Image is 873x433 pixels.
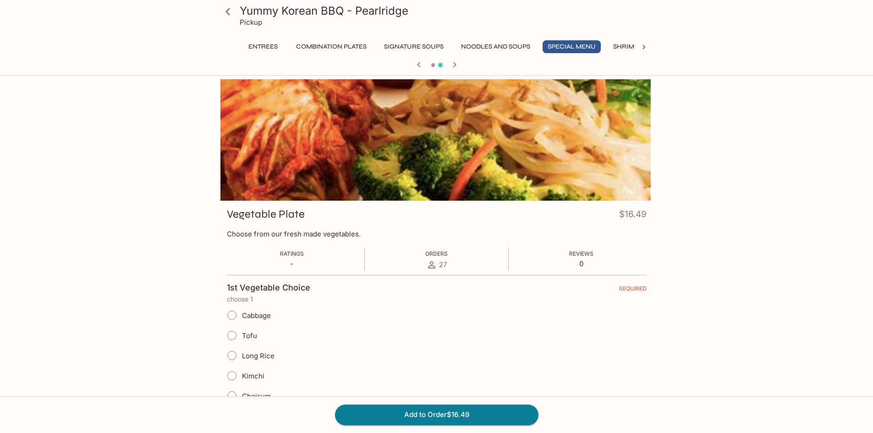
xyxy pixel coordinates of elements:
[240,4,649,18] h3: Yummy Korean BBQ - Pearlridge
[335,405,538,425] button: Add to Order$16.49
[242,351,275,360] span: Long Rice
[242,331,257,340] span: Tofu
[242,311,271,320] span: Cabbage
[569,250,593,257] span: Reviews
[543,40,601,53] button: Special Menu
[242,392,271,400] span: Choisum
[227,283,310,293] h4: 1st Vegetable Choice
[425,250,448,257] span: Orders
[569,259,593,268] p: 0
[439,260,447,269] span: 27
[227,207,305,221] h3: Vegetable Plate
[220,79,653,201] div: Vegetable Plate
[240,18,262,27] p: Pickup
[456,40,535,53] button: Noodles and Soups
[280,259,304,268] p: -
[227,296,647,303] p: choose 1
[291,40,372,53] button: Combination Plates
[608,40,674,53] button: Shrimp Combos
[227,230,647,238] p: Choose from our fresh made vegetables.
[242,40,284,53] button: Entrees
[242,372,264,380] span: Kimchi
[619,207,647,225] h4: $16.49
[619,285,647,296] span: REQUIRED
[379,40,449,53] button: Signature Soups
[280,250,304,257] span: Ratings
